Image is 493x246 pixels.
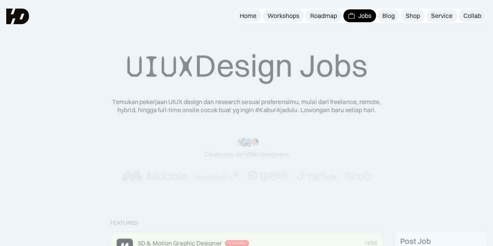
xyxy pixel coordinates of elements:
div: Service [431,12,452,20]
a: Blog [378,9,399,22]
div: Workshops [267,12,299,20]
span: UIUX [126,48,194,85]
a: Shop [401,9,425,22]
span: 50k+ [247,150,261,158]
div: Shop [406,12,420,20]
a: Roadmap [306,9,342,22]
div: Jobs [358,12,371,20]
div: Featured [110,219,138,226]
a: Workshops [263,9,304,22]
div: Home [240,12,256,20]
div: Design Jobs [126,47,368,85]
div: Featured [227,241,247,246]
div: Temukan pekerjaan UIUX design dan research sesuai preferensimu, mulai dari freelance, remote, hyb... [106,98,387,114]
div: Dipercaya oleh designers [205,150,288,158]
a: Jobs [343,9,376,22]
div: Roadmap [310,12,337,20]
div: Collab [463,12,481,20]
a: Home [235,9,261,22]
a: Collab [459,9,486,22]
div: Post Job [400,237,431,246]
div: Blog [382,12,395,20]
a: Service [426,9,457,22]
